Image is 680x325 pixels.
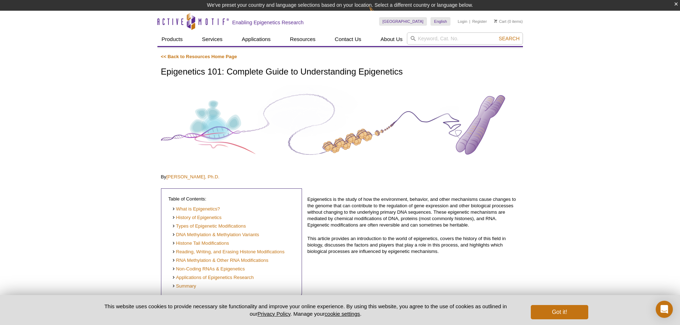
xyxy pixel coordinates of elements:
[257,311,290,317] a: Privacy Policy
[172,206,220,213] a: What is Epigenetics?
[168,196,295,202] p: Table of Contents:
[376,32,407,46] a: About Us
[458,19,467,24] a: Login
[172,249,284,255] a: Reading, Writing, and Erasing Histone Modifications
[172,214,222,221] a: History of Epigenetics
[331,32,366,46] a: Contact Us
[161,54,237,59] a: << Back to Resources Home Page
[166,174,220,179] a: [PERSON_NAME], Ph.D.
[172,240,229,247] a: Histone Tail Modifications
[232,19,304,26] h2: Enabling Epigenetics Research
[472,19,487,24] a: Register
[379,17,427,26] a: [GEOGRAPHIC_DATA]
[497,35,522,42] button: Search
[307,196,519,228] p: Epigenetics is the study of how the environment, behavior, and other mechanisms cause changes to ...
[172,257,268,264] a: RNA Methylation & Other RNA Modifications
[494,19,507,24] a: Cart
[161,67,519,77] h1: Epigenetics 101: Complete Guide to Understanding Epigenetics
[494,19,497,23] img: Your Cart
[157,32,187,46] a: Products
[494,17,523,26] li: (0 items)
[430,17,450,26] a: English
[161,85,519,165] img: Complete Guide to Understanding Epigenetics
[369,5,388,22] img: Change Here
[92,303,519,318] p: This website uses cookies to provide necessary site functionality and improve your online experie...
[324,311,360,317] button: cookie settings
[531,305,588,319] button: Got it!
[407,32,523,45] input: Keyword, Cat. No.
[172,223,246,230] a: Types of Epigenetic Modifications
[307,235,519,255] p: This article provides an introduction to the world of epigenetics, covers the history of this fie...
[286,32,320,46] a: Resources
[499,36,519,41] span: Search
[469,17,470,26] li: |
[237,32,275,46] a: Applications
[172,232,259,238] a: DNA Methylation & Methylation Variants
[656,301,673,318] div: Open Intercom Messenger
[161,174,519,180] p: By
[172,266,245,273] a: Non-Coding RNAs & Epigenetics
[198,32,227,46] a: Services
[172,274,254,281] a: Applications of Epigenetics Research
[172,283,196,290] a: Summary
